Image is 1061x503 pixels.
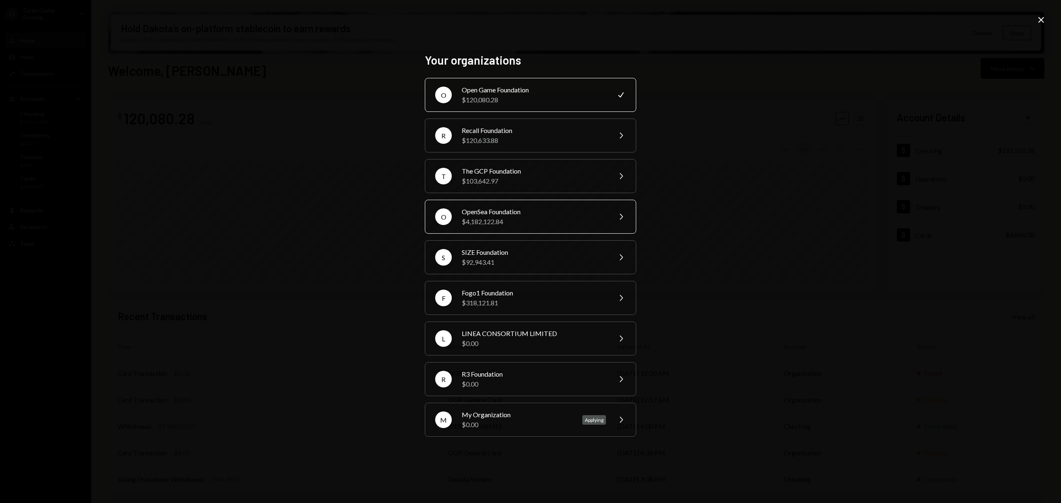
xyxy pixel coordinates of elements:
div: R [435,127,452,144]
div: $120,633.88 [462,135,606,145]
div: $0.00 [462,379,606,389]
div: $120,080.28 [462,95,606,105]
div: LINEA CONSORTIUM LIMITED [462,329,606,339]
div: $0.00 [462,420,572,430]
div: L [435,330,452,347]
button: SSIZE Foundation$92,943.41 [425,240,636,274]
div: SIZE Foundation [462,247,606,257]
div: The GCP Foundation [462,166,606,176]
div: Open Game Foundation [462,85,606,95]
div: $103,642.97 [462,176,606,186]
div: O [435,87,452,103]
div: T [435,168,452,184]
button: OOpen Game Foundation$120,080.28 [425,78,636,112]
button: MMy Organization$0.00Applying [425,403,636,437]
div: O [435,208,452,225]
div: $318,121.81 [462,298,606,308]
button: LLINEA CONSORTIUM LIMITED$0.00 [425,322,636,355]
div: Applying [582,415,606,425]
div: $0.00 [462,339,606,348]
div: My Organization [462,410,572,420]
div: R3 Foundation [462,369,606,379]
div: $92,943.41 [462,257,606,267]
button: FFogo1 Foundation$318,121.81 [425,281,636,315]
div: $4,182,122.84 [462,217,606,227]
button: RRecall Foundation$120,633.88 [425,118,636,152]
button: OOpenSea Foundation$4,182,122.84 [425,200,636,234]
button: RR3 Foundation$0.00 [425,362,636,396]
h2: Your organizations [425,52,636,68]
div: S [435,249,452,266]
div: M [435,411,452,428]
div: Recall Foundation [462,126,606,135]
div: Fogo1 Foundation [462,288,606,298]
div: R [435,371,452,387]
div: F [435,290,452,306]
div: OpenSea Foundation [462,207,606,217]
button: TThe GCP Foundation$103,642.97 [425,159,636,193]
